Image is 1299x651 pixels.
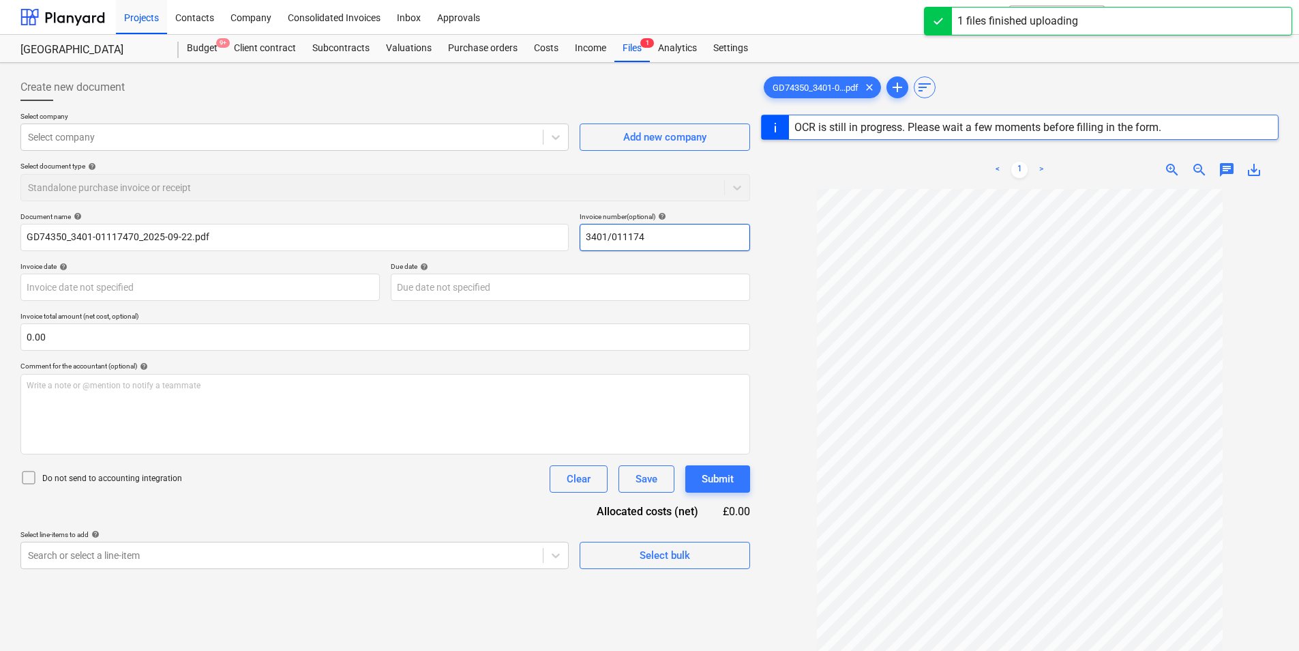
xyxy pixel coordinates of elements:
[1033,162,1049,178] a: Next page
[526,35,567,62] a: Costs
[618,465,674,493] button: Save
[71,212,82,220] span: help
[20,312,750,323] p: Invoice total amount (net cost, optional)
[391,274,750,301] input: Due date not specified
[702,470,734,488] div: Submit
[20,212,569,221] div: Document name
[640,38,654,48] span: 1
[89,530,100,538] span: help
[1219,162,1235,178] span: chat
[580,124,750,151] button: Add new company
[764,83,867,93] span: GD74350_3401-0...pdf
[137,362,148,371] span: help
[440,35,526,62] a: Purchase orders
[378,35,440,62] a: Valuations
[916,79,933,96] span: sort
[85,162,96,171] span: help
[685,465,750,493] button: Submit
[720,504,750,519] div: £0.00
[636,470,657,488] div: Save
[20,162,750,171] div: Select document type
[226,35,304,62] a: Client contract
[623,128,706,146] div: Add new company
[573,504,720,519] div: Allocated costs (net)
[1011,162,1028,178] a: Page 1 is your current page
[391,262,750,271] div: Due date
[20,112,569,124] p: Select company
[580,212,750,221] div: Invoice number (optional)
[989,162,1006,178] a: Previous page
[614,35,650,62] div: Files
[650,35,705,62] a: Analytics
[889,79,906,96] span: add
[216,38,230,48] span: 9+
[20,530,569,539] div: Select line-items to add
[42,473,182,484] p: Do not send to accounting integration
[179,35,226,62] a: Budget9+
[417,263,428,271] span: help
[640,547,690,564] div: Select bulk
[614,35,650,62] a: Files1
[1246,162,1262,178] span: save_alt
[705,35,756,62] a: Settings
[20,323,750,351] input: Invoice total amount (net cost, optional)
[550,465,608,493] button: Clear
[764,76,881,98] div: GD74350_3401-0...pdf
[20,79,125,96] span: Create new document
[20,362,750,371] div: Comment for the accountant (optional)
[20,224,569,251] input: Document name
[794,121,1161,134] div: OCR is still in progress. Please wait a few moments before filling in the form.
[179,35,226,62] div: Budget
[580,224,750,251] input: Invoice number
[304,35,378,62] a: Subcontracts
[655,212,666,220] span: help
[580,542,750,569] button: Select bulk
[567,35,614,62] a: Income
[57,263,68,271] span: help
[861,79,878,96] span: clear
[957,13,1078,29] div: 1 files finished uploading
[1191,162,1208,178] span: zoom_out
[20,43,162,57] div: [GEOGRAPHIC_DATA]
[1231,585,1299,651] iframe: Chat Widget
[20,262,380,271] div: Invoice date
[20,274,380,301] input: Invoice date not specified
[1164,162,1180,178] span: zoom_in
[567,470,591,488] div: Clear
